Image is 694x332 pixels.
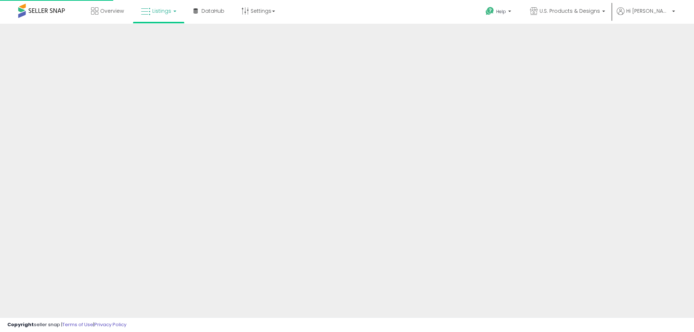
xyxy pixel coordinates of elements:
[94,321,126,328] a: Privacy Policy
[617,7,675,24] a: Hi [PERSON_NAME]
[485,7,494,16] i: Get Help
[540,7,600,15] span: U.S. Products & Designs
[496,8,506,15] span: Help
[152,7,171,15] span: Listings
[62,321,93,328] a: Terms of Use
[7,321,34,328] strong: Copyright
[626,7,670,15] span: Hi [PERSON_NAME]
[201,7,224,15] span: DataHub
[100,7,124,15] span: Overview
[7,321,126,328] div: seller snap | |
[480,1,518,24] a: Help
